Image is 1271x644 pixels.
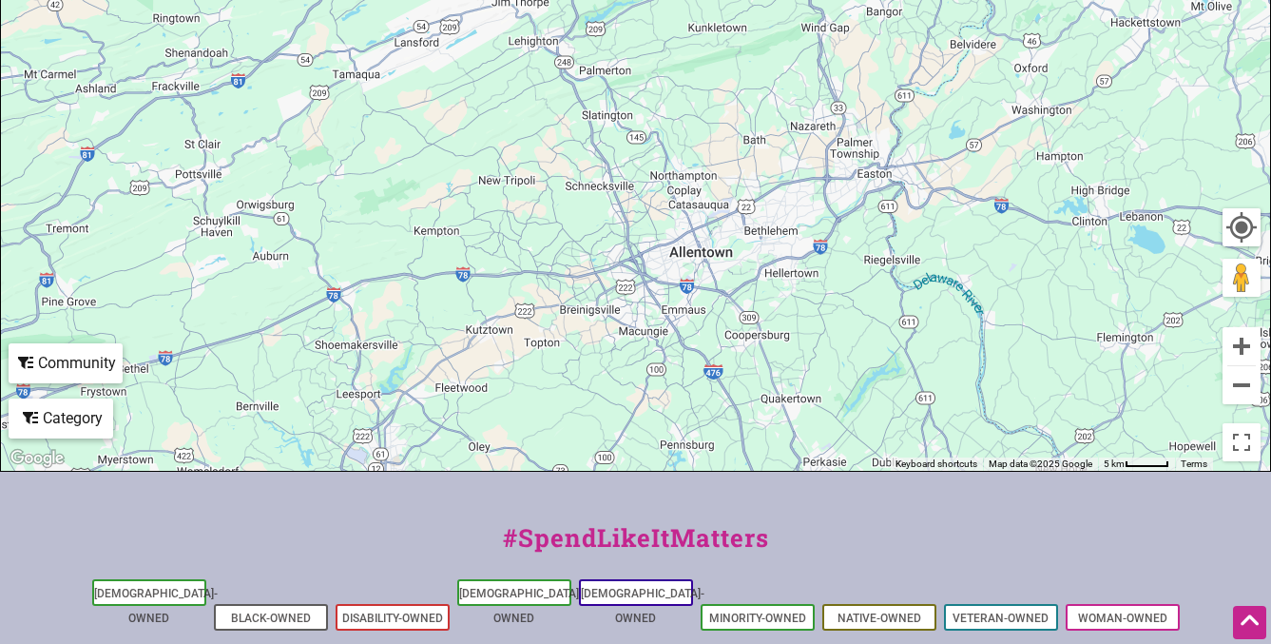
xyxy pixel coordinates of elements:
div: Category [10,400,111,437]
button: Zoom in [1223,327,1261,365]
img: Google [6,446,68,471]
a: [DEMOGRAPHIC_DATA]-Owned [459,587,583,625]
button: Toggle fullscreen view [1223,423,1261,461]
button: Keyboard shortcuts [895,458,977,471]
a: Disability-Owned [342,612,443,625]
a: Open this area in Google Maps (opens a new window) [6,446,68,471]
button: Drag Pegman onto the map to open Street View [1223,259,1261,297]
a: [DEMOGRAPHIC_DATA]-Owned [94,587,218,625]
a: Woman-Owned [1078,612,1167,625]
a: Black-Owned [231,612,311,625]
a: Veteran-Owned [953,612,1049,625]
a: Native-Owned [838,612,921,625]
button: Zoom out [1223,366,1261,404]
button: Your Location [1223,208,1261,246]
span: 5 km [1104,459,1125,469]
a: [DEMOGRAPHIC_DATA]-Owned [581,587,704,625]
a: Terms [1181,459,1207,469]
button: Map Scale: 5 km per 43 pixels [1098,458,1175,471]
div: Scroll Back to Top [1233,606,1266,639]
a: Minority-Owned [709,612,806,625]
div: Filter by Community [9,343,123,383]
span: Map data ©2025 Google [989,459,1092,469]
div: Community [10,345,121,381]
div: Filter by category [9,399,113,439]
